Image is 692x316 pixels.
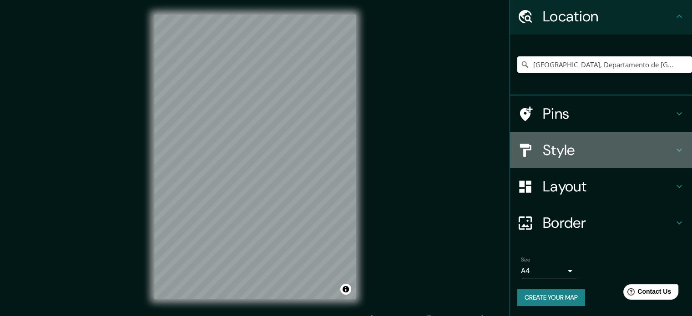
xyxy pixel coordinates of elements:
div: Layout [510,168,692,205]
div: Pins [510,95,692,132]
canvas: Map [154,15,356,299]
input: Pick your city or area [517,56,692,73]
div: A4 [521,264,576,278]
iframe: Help widget launcher [611,281,682,306]
h4: Border [543,214,674,232]
button: Toggle attribution [340,284,351,295]
h4: Pins [543,105,674,123]
h4: Layout [543,177,674,196]
div: Border [510,205,692,241]
button: Create your map [517,289,585,306]
label: Size [521,256,530,264]
h4: Location [543,7,674,25]
div: Style [510,132,692,168]
h4: Style [543,141,674,159]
